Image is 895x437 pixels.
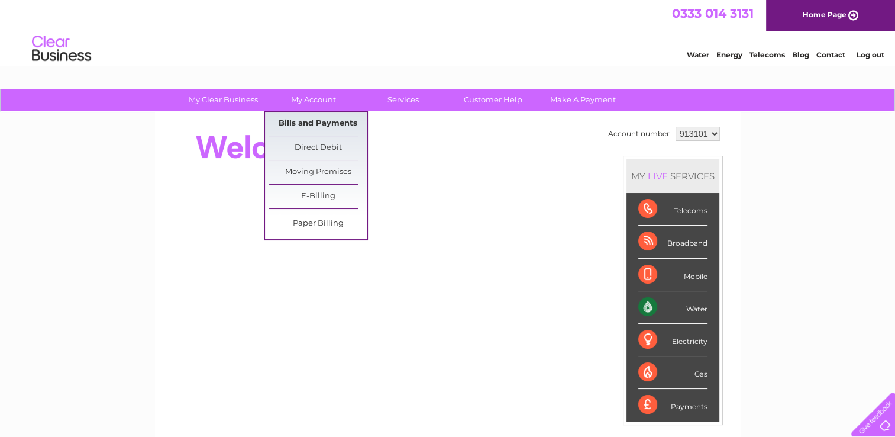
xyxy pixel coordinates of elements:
img: logo.png [31,31,92,67]
div: Electricity [638,324,707,356]
div: LIVE [645,171,670,182]
a: 0333 014 3131 [672,6,754,21]
a: Contact [816,50,845,59]
a: Log out [856,50,884,59]
div: MY SERVICES [626,159,719,193]
div: Clear Business is a trading name of Verastar Limited (registered in [GEOGRAPHIC_DATA] No. 3667643... [169,7,728,57]
a: Services [354,89,452,111]
a: Water [687,50,709,59]
a: Paper Billing [269,212,367,236]
div: Broadband [638,226,707,258]
a: Customer Help [444,89,542,111]
a: Bills and Payments [269,112,367,136]
div: Payments [638,389,707,421]
a: Energy [716,50,742,59]
a: Moving Premises [269,160,367,184]
a: My Account [264,89,362,111]
a: Telecoms [749,50,785,59]
td: Account number [605,124,673,144]
div: Mobile [638,259,707,291]
div: Gas [638,356,707,389]
div: Water [638,291,707,324]
div: Telecoms [638,193,707,226]
a: Blog [792,50,809,59]
a: Direct Debit [269,136,367,160]
a: My Clear Business [175,89,272,111]
a: E-Billing [269,185,367,208]
a: Make A Payment [534,89,632,111]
